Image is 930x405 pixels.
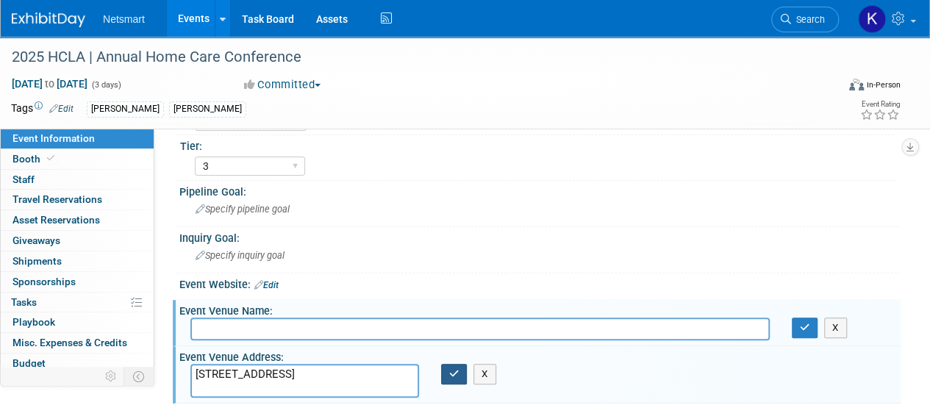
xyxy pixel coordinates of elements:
a: Travel Reservations [1,190,154,209]
span: Tasks [11,296,37,308]
a: Event Information [1,129,154,148]
span: Specify inquiry goal [196,250,285,261]
a: Staff [1,170,154,190]
div: Event Format [770,76,901,98]
td: Toggle Event Tabs [124,367,154,386]
td: Personalize Event Tab Strip [99,367,124,386]
span: Playbook [12,316,55,328]
div: Inquiry Goal: [179,227,901,245]
div: In-Person [866,79,901,90]
a: Asset Reservations [1,210,154,230]
a: Budget [1,354,154,373]
a: Playbook [1,312,154,332]
div: Event Venue Address: [179,346,901,365]
div: [PERSON_NAME] [169,101,246,117]
span: (3 days) [90,80,121,90]
a: Search [771,7,839,32]
div: Event Website: [179,273,901,293]
img: Kaitlyn Woicke [858,5,886,33]
button: X [473,364,496,384]
a: Giveaways [1,231,154,251]
span: Search [791,14,825,25]
div: [PERSON_NAME] [87,101,164,117]
a: Sponsorships [1,272,154,292]
div: Event Rating [860,101,900,108]
div: Tier: [180,135,894,154]
a: Shipments [1,251,154,271]
span: Sponsorships [12,276,76,287]
span: Budget [12,357,46,369]
a: Misc. Expenses & Credits [1,333,154,353]
span: Booth [12,153,57,165]
span: Netsmart [103,13,145,25]
i: Booth reservation complete [47,154,54,162]
a: Booth [1,149,154,169]
button: X [824,318,847,338]
img: ExhibitDay [12,12,85,27]
span: to [43,78,57,90]
span: Event Information [12,132,95,144]
div: Pipeline Goal: [179,181,901,199]
td: Tags [11,101,74,118]
span: Staff [12,173,35,185]
span: [DATE] [DATE] [11,77,88,90]
span: Specify pipeline goal [196,204,290,215]
img: Format-Inperson.png [849,79,864,90]
a: Edit [49,104,74,114]
span: Shipments [12,255,62,267]
a: Tasks [1,293,154,312]
span: Travel Reservations [12,193,102,205]
span: Giveaways [12,234,60,246]
span: Misc. Expenses & Credits [12,337,127,348]
div: Event Venue Name: [179,300,901,318]
button: Committed [239,77,326,93]
a: Edit [254,280,279,290]
span: Asset Reservations [12,214,100,226]
div: 2025 HCLA | Annual Home Care Conference [7,44,825,71]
